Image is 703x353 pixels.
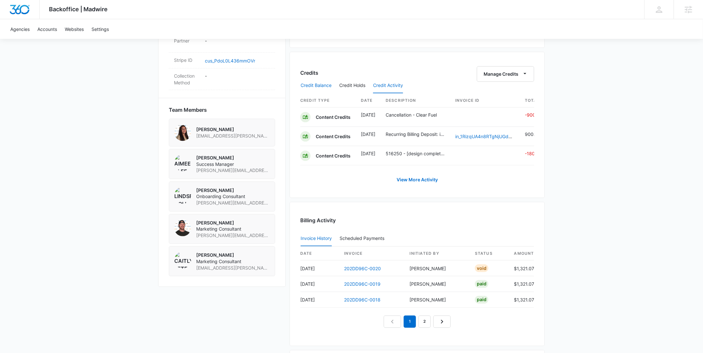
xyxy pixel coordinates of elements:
p: 516250 - [design completed] standard page build [386,150,445,157]
th: Total [520,94,545,108]
th: Date [356,94,380,108]
img: Kyle Lewis [174,220,191,236]
a: View More Activity [390,172,444,187]
p: Content Credits [316,114,351,120]
span: Success Manager [196,161,270,167]
th: Description [380,94,450,108]
th: Credit Type [300,94,356,108]
a: Settings [88,19,113,39]
p: [PERSON_NAME] [196,126,270,133]
a: cus_PdoL0L436mmOVr [205,58,255,63]
p: [DATE] [361,131,375,138]
div: Partner- [169,33,275,53]
a: Page 2 [419,316,431,328]
p: [PERSON_NAME] [196,220,270,226]
span: [PERSON_NAME][EMAIL_ADDRESS][PERSON_NAME][DOMAIN_NAME] [196,167,270,174]
a: 202DD96C-0019 [344,281,380,287]
td: [DATE] [300,292,339,308]
span: [PERSON_NAME][EMAIL_ADDRESS][PERSON_NAME][DOMAIN_NAME] [196,232,270,239]
div: Scheduled Payments [340,236,387,241]
span: [EMAIL_ADDRESS][PERSON_NAME][DOMAIN_NAME] [196,265,270,271]
a: Agencies [6,19,34,39]
a: in_1RizqUA4n8RTgNjUGdbTd5oB [455,134,525,139]
span: Marketing Consultant [196,258,270,265]
td: [PERSON_NAME] [405,276,470,292]
th: Invoice ID [450,94,520,108]
th: Initiated By [405,247,470,261]
img: Caitlyn Peters [174,252,191,269]
button: Credit Balance [301,78,332,93]
td: $1,321.07 [508,261,534,276]
a: Next Page [433,316,451,328]
span: Marketing Consultant [196,226,270,232]
span: [EMAIL_ADDRESS][PERSON_NAME][DOMAIN_NAME] [196,133,270,139]
p: Content Credits [316,133,351,140]
button: Invoice History [301,231,332,246]
button: Credit Activity [373,78,403,93]
p: 900.00 [525,131,545,138]
td: [PERSON_NAME] [405,261,470,276]
p: - [205,72,270,79]
span: Backoffice | Madwire [49,6,108,13]
img: Audriana Talamantes [174,124,191,141]
p: -1800.00 [525,150,545,157]
td: [PERSON_NAME] [405,292,470,308]
p: [PERSON_NAME] [196,252,270,258]
p: [PERSON_NAME] [196,155,270,161]
img: Lindsey Collett [174,187,191,204]
p: [DATE] [361,150,375,157]
th: amount [508,247,534,261]
h3: Billing Activity [300,216,534,224]
a: 202DD96C-0020 [344,266,381,271]
a: Websites [61,19,88,39]
p: Recurring Billing Deposit: in_1RizqUA4n8RTgNjUGdbTd5oB [386,131,445,138]
th: status [470,247,508,261]
img: Aimee Lee [174,155,191,171]
div: Collection Method- [169,69,275,90]
a: 202DD96C-0018 [344,297,380,303]
p: [DATE] [361,111,375,118]
td: [DATE] [300,261,339,276]
p: - [205,37,270,44]
div: Stripe IDcus_PdoL0L436mmOVr [169,53,275,69]
dt: Collection Method [174,72,200,86]
span: Onboarding Consultant [196,193,270,200]
td: $1,321.07 [508,292,534,308]
div: Paid [475,296,488,304]
p: -900.00 [525,111,545,118]
nav: Pagination [384,316,451,328]
div: Paid [475,280,488,288]
span: [PERSON_NAME][EMAIL_ADDRESS][PERSON_NAME][DOMAIN_NAME] [196,200,270,206]
dt: Partner [174,37,200,44]
th: date [300,247,339,261]
th: invoice [339,247,405,261]
td: [DATE] [300,276,339,292]
button: Manage Credits [477,66,534,82]
span: Team Members [169,106,207,114]
h3: Credits [300,69,318,77]
p: Content Credits [316,153,351,159]
div: Void [475,264,488,272]
td: $1,321.07 [508,276,534,292]
dt: Stripe ID [174,57,200,63]
p: Cancellation - Clear Fuel [386,111,445,118]
button: Credit Holds [339,78,365,93]
a: Accounts [34,19,61,39]
em: 1 [404,316,416,328]
p: [PERSON_NAME] [196,187,270,194]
